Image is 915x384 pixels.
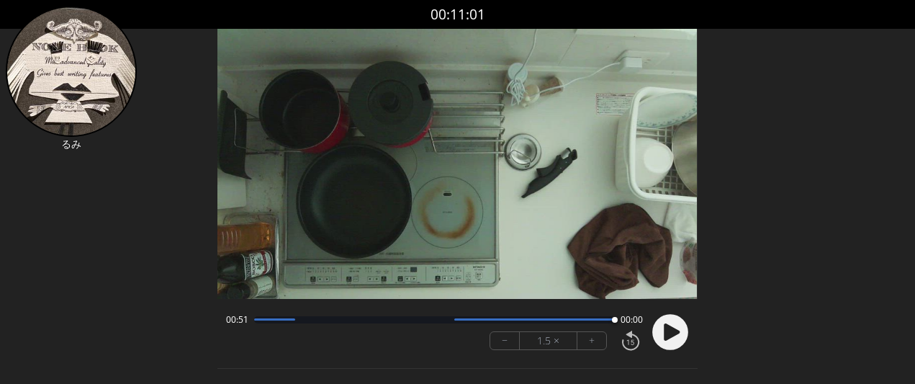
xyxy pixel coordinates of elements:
[6,6,137,137] img: 留迎
[621,314,643,326] span: 00:00
[577,332,606,349] button: +
[226,314,248,326] span: 00:51
[589,332,595,349] font: +
[490,332,520,349] button: −
[537,332,559,349] font: 1.5 ×
[502,332,508,349] font: −
[61,137,81,151] font: るみ
[431,4,485,24] font: 00:11:01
